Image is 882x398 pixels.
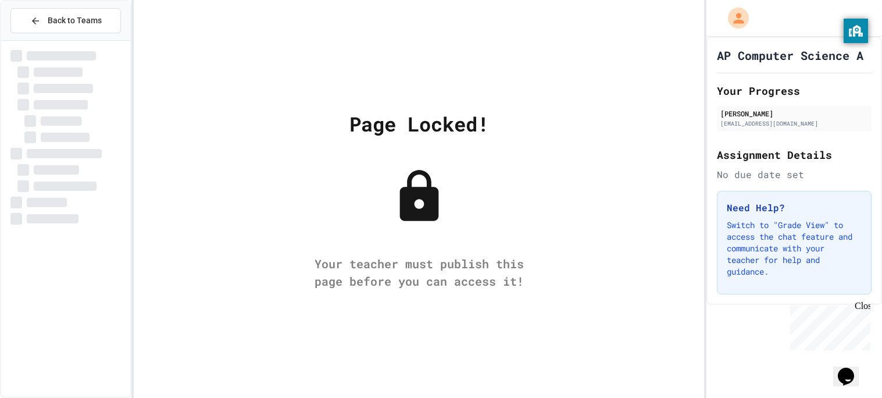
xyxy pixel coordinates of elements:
p: Switch to "Grade View" to access the chat feature and communicate with your teacher for help and ... [727,219,862,278]
h2: Assignment Details [717,147,872,163]
div: Your teacher must publish this page before you can access it! [303,255,535,290]
iframe: chat widget [785,301,870,350]
span: Back to Teams [48,15,102,27]
div: Chat with us now!Close [5,5,80,74]
h2: Your Progress [717,83,872,99]
h3: Need Help? [727,201,862,215]
div: [EMAIL_ADDRESS][DOMAIN_NAME] [720,119,868,128]
div: [PERSON_NAME] [720,108,868,119]
div: Page Locked! [349,109,489,138]
div: My Account [716,5,752,31]
div: No due date set [717,168,872,182]
button: Back to Teams [10,8,121,33]
iframe: chat widget [833,351,870,386]
button: privacy banner [844,19,868,43]
h1: AP Computer Science A [717,47,863,63]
